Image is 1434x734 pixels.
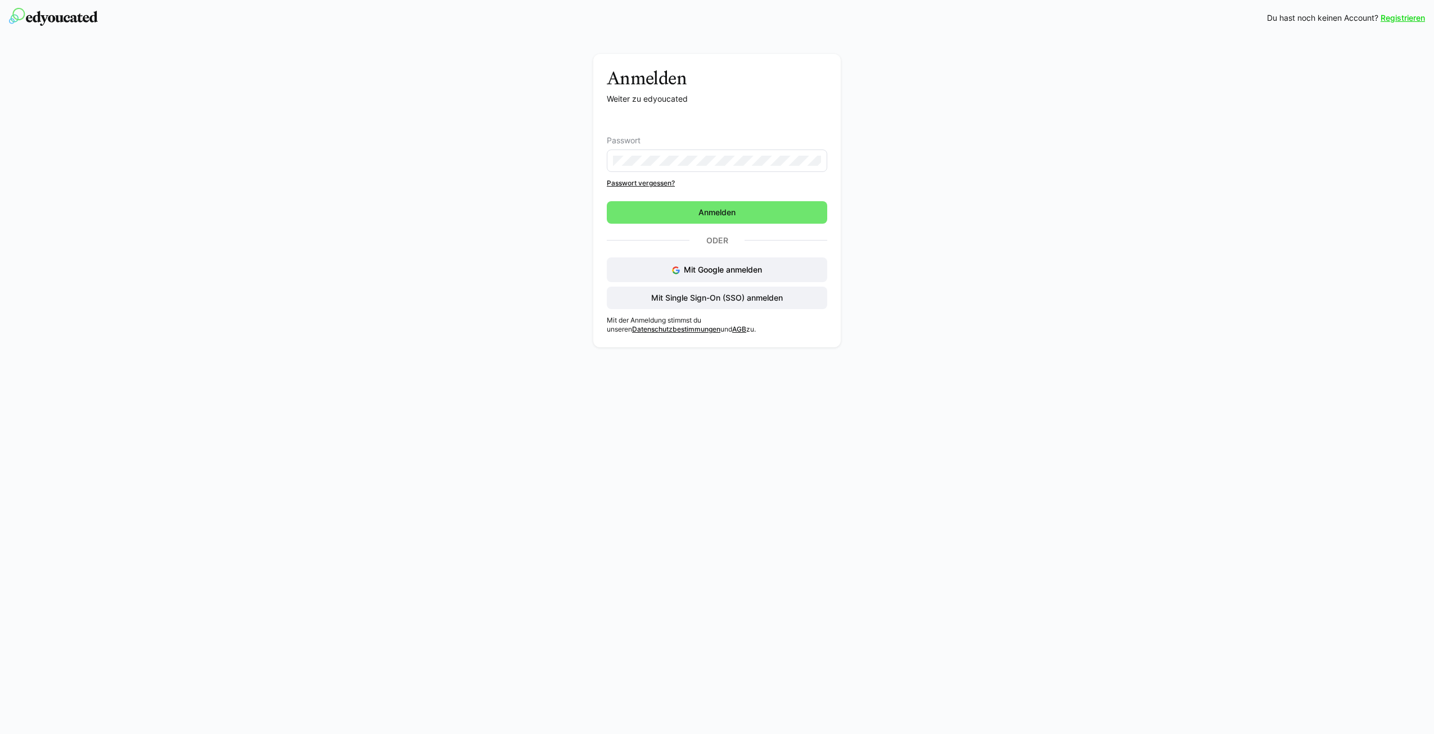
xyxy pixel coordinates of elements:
[607,136,641,145] span: Passwort
[1381,12,1425,24] a: Registrieren
[607,67,827,89] h3: Anmelden
[1267,12,1378,24] span: Du hast noch keinen Account?
[607,257,827,282] button: Mit Google anmelden
[632,325,720,333] a: Datenschutzbestimmungen
[607,93,827,105] p: Weiter zu edyoucated
[732,325,746,333] a: AGB
[689,233,745,248] p: Oder
[9,8,98,26] img: edyoucated
[607,316,827,334] p: Mit der Anmeldung stimmst du unseren und zu.
[607,179,827,188] a: Passwort vergessen?
[607,287,827,309] button: Mit Single Sign-On (SSO) anmelden
[684,265,762,274] span: Mit Google anmelden
[650,292,784,303] span: Mit Single Sign-On (SSO) anmelden
[697,207,737,218] span: Anmelden
[607,201,827,224] button: Anmelden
